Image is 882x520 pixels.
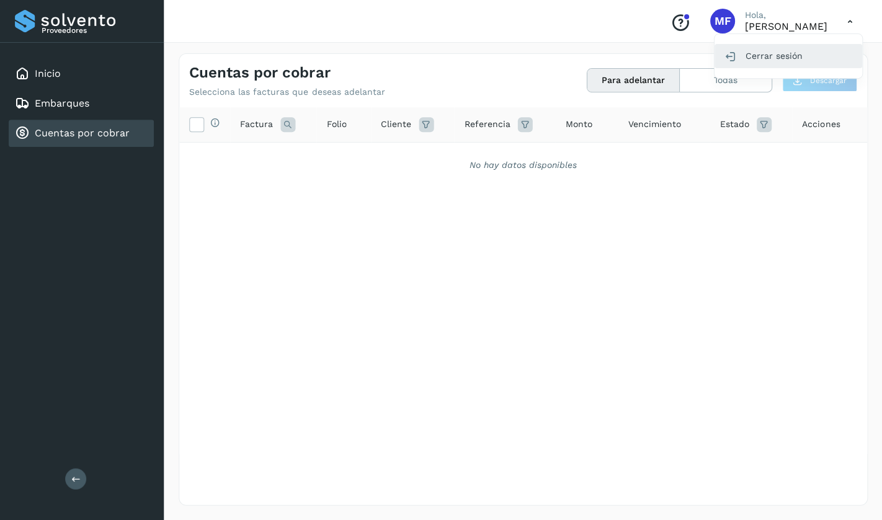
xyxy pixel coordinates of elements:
[35,97,89,109] a: Embarques
[35,127,130,139] a: Cuentas por cobrar
[9,90,154,117] div: Embarques
[35,68,61,79] a: Inicio
[714,44,862,68] div: Cerrar sesión
[9,120,154,147] div: Cuentas por cobrar
[42,26,149,35] p: Proveedores
[9,60,154,87] div: Inicio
